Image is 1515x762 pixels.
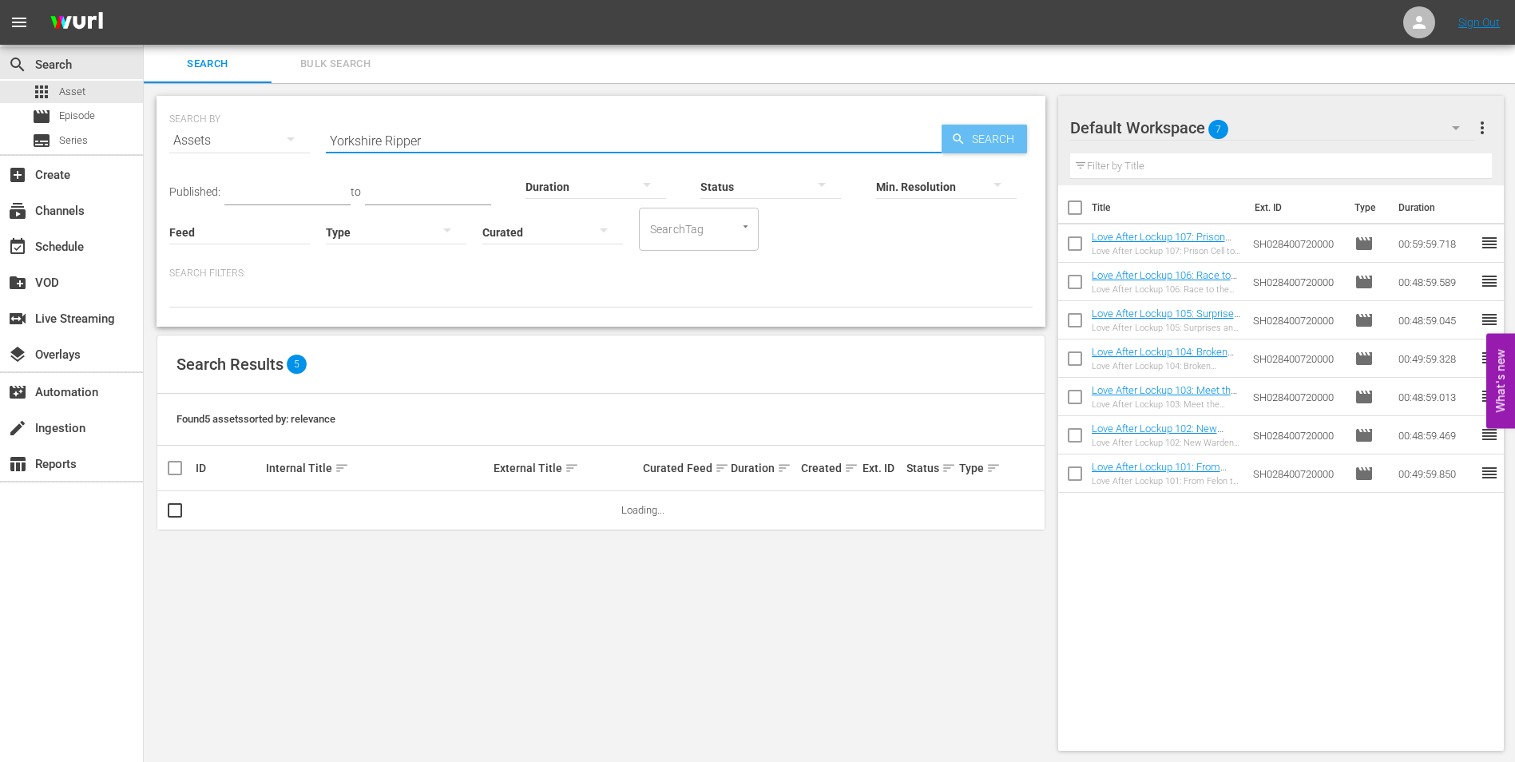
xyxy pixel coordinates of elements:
[8,345,27,364] span: Overlays
[169,267,1033,280] p: Search Filters:
[1354,272,1374,292] span: Episode
[8,201,27,220] span: Channels
[777,461,791,475] span: sort
[351,185,361,198] span: to
[1480,348,1499,367] span: reorder
[715,461,729,475] span: sort
[59,84,85,100] span: Asset
[169,118,310,163] div: Assets
[1247,263,1348,301] td: SH028400720000
[1392,339,1480,378] td: 00:49:59.328
[738,219,753,234] button: Open
[731,458,796,478] div: Duration
[1092,384,1237,444] a: Love After Lockup 103: Meet the Parents (Love After Lockup 103: Meet the Parents (amc_networks_lo...
[1208,113,1228,146] span: 7
[1245,185,1346,230] th: Ext. ID
[38,4,115,42] img: ans4CAIJ8jUAAAAAAAAAAAAAAAAAAAAAAAAgQb4GAAAAAAAAAAAAAAAAAAAAAAAAJMjXAAAAAAAAAAAAAAAAAAAAAAAAgAT5G...
[1092,361,1241,371] div: Love After Lockup 104: Broken Promises
[1392,416,1480,454] td: 00:48:59.469
[966,125,1027,153] span: Search
[1480,425,1499,444] span: reorder
[906,458,954,478] div: Status
[1480,310,1499,329] span: reorder
[1473,118,1492,137] span: more_vert
[1092,269,1237,329] a: Love After Lockup 106: Race to the Altar (Love After Lockup 106: Race to the Altar (amc_networks_...
[844,461,859,475] span: sort
[1354,426,1374,445] span: Episode
[8,383,27,402] span: Automation
[176,413,335,425] span: Found 5 assets sorted by: relevance
[1092,185,1245,230] th: Title
[287,355,307,374] span: 5
[1092,308,1240,379] a: Love After Lockup 105: Surprises and Sentences (Love After Lockup 105: Surprises and Sentences (a...
[1458,16,1500,29] a: Sign Out
[1092,476,1241,486] div: Love After Lockup 101: From Felon to Fiance
[8,419,27,438] span: create
[8,273,27,292] span: VOD
[335,461,349,475] span: sort
[1354,311,1374,330] span: Episode
[1480,233,1499,252] span: reorder
[1092,346,1235,406] a: Love After Lockup 104: Broken Promises (Love After Lockup 104: Broken Promises (amc_networks_love...
[32,131,51,150] span: Series
[1473,109,1492,147] button: more_vert
[10,13,29,32] span: menu
[1092,231,1231,255] a: Love After Lockup 107: Prison Cell to Wedding Bells
[1345,185,1389,230] th: Type
[1486,334,1515,429] button: Open Feedback Widget
[1092,461,1235,533] a: Love After Lockup 101: From Felon to Fiance (Love After Lockup 101: From Felon to Fiance (amc_net...
[1092,246,1241,256] div: Love After Lockup 107: Prison Cell to Wedding Bells
[1092,399,1241,410] div: Love After Lockup 103: Meet the Parents
[1247,224,1348,263] td: SH028400720000
[1354,349,1374,368] span: Episode
[8,165,27,185] span: add_box
[1247,416,1348,454] td: SH028400720000
[1389,185,1485,230] th: Duration
[32,107,51,126] span: Episode
[266,458,490,478] div: Internal Title
[1392,301,1480,339] td: 00:48:59.045
[942,125,1027,153] button: Search
[687,458,726,478] div: Feed
[196,462,261,474] div: ID
[1247,454,1348,493] td: SH028400720000
[1247,301,1348,339] td: SH028400720000
[1392,263,1480,301] td: 00:48:59.589
[643,462,682,474] div: Curated
[986,461,1001,475] span: sort
[176,355,284,374] span: Search Results
[1092,423,1236,494] a: Love After Lockup 102: New Warden in [GEOGRAPHIC_DATA] (Love After Lockup 102: New Warden in [GEO...
[8,55,27,74] span: Search
[1480,463,1499,482] span: reorder
[801,458,858,478] div: Created
[1480,272,1499,291] span: reorder
[1092,323,1241,333] div: Love After Lockup 105: Surprises and Sentences
[621,504,664,516] span: Loading...
[281,55,390,73] span: Bulk Search
[1354,464,1374,483] span: Episode
[169,185,220,198] span: Published:
[1070,105,1476,150] div: Default Workspace
[1092,438,1241,448] div: Love After Lockup 102: New Warden in [GEOGRAPHIC_DATA]
[1092,284,1241,295] div: Love After Lockup 106: Race to the Altar
[1247,378,1348,416] td: SH028400720000
[942,461,956,475] span: sort
[8,309,27,328] span: Live Streaming
[494,458,638,478] div: External Title
[959,458,990,478] div: Type
[1247,339,1348,378] td: SH028400720000
[1392,378,1480,416] td: 00:48:59.013
[59,108,95,124] span: Episode
[863,462,902,474] div: Ext. ID
[1392,224,1480,263] td: 00:59:59.718
[32,82,51,101] span: apps
[59,133,88,149] span: Series
[1354,387,1374,407] span: Episode
[1392,454,1480,493] td: 00:49:59.850
[1480,387,1499,406] span: reorder
[153,55,262,73] span: Search
[8,237,27,256] span: Schedule
[8,454,27,474] span: Reports
[1354,234,1374,253] span: Episode
[565,461,579,475] span: sort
